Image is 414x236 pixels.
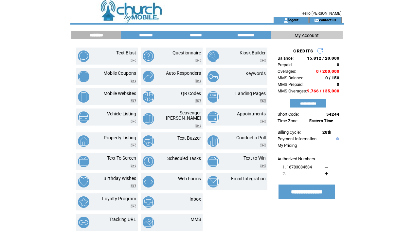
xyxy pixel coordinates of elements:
span: 2. [282,171,286,176]
img: video.png [260,99,266,103]
a: Loyalty Program [102,196,136,201]
a: Inbox [189,196,201,202]
a: Keywords [245,71,266,76]
img: property-listing.png [78,135,89,147]
img: auto-responders.png [143,71,154,82]
img: questionnaire.png [143,50,154,62]
a: Email Integration [231,176,266,181]
img: text-buzzer.png [143,135,154,147]
span: Overages: [278,69,296,74]
img: vehicle-listing.png [78,111,89,123]
img: qr-codes.png [143,91,154,103]
img: text-to-win.png [207,156,219,167]
img: video.png [131,205,136,208]
img: video.png [131,59,136,62]
a: QR Codes [181,91,201,96]
img: tracking-url.png [78,217,89,228]
a: Landing Pages [235,91,266,96]
a: Scheduled Tasks [167,156,201,161]
span: 0 [337,62,339,67]
a: Tracking URL [109,217,136,222]
span: 28th [322,130,331,135]
a: logout [288,18,298,22]
span: MMS Balance: [278,75,304,80]
img: text-blast.png [78,50,89,62]
a: contact us [319,18,336,22]
img: text-to-screen.png [78,156,89,167]
img: video.png [260,120,266,123]
span: 54244 [326,112,339,117]
img: video.png [131,99,136,103]
a: Text to Win [243,155,266,161]
img: video.png [195,124,201,128]
a: Payment Information [278,136,316,141]
img: scavenger-hunt.png [143,113,154,125]
img: video.png [131,120,136,123]
a: Scavenger [PERSON_NAME] [166,110,201,121]
span: 0 [337,82,339,87]
img: video.png [195,79,201,83]
span: 0 / 150 [325,75,339,80]
img: scheduled-tasks.png [143,156,154,167]
img: help.gif [334,137,339,140]
span: Short Code: [278,112,299,117]
a: Vehicle Listing [107,111,136,116]
a: Questionnaire [172,50,201,55]
a: My Pricing [278,143,297,148]
a: Conduct a Poll [236,135,266,140]
span: Time Zone: [278,118,298,123]
img: keywords.png [207,71,219,82]
a: Mobile Coupons [103,70,136,76]
span: CREDITS [293,49,313,53]
img: appointments.png [207,111,219,123]
img: video.png [260,144,266,147]
a: Birthday Wishes [103,176,136,181]
img: email-integration.png [207,176,219,187]
span: 9,766 / 135,000 [307,88,339,93]
img: video.png [195,99,201,103]
img: video.png [131,164,136,167]
span: 1. 16783084534 [282,165,312,169]
a: Kiosk Builder [240,50,266,55]
img: video.png [131,79,136,83]
img: loyalty-program.png [78,196,89,208]
span: Prepaid: [278,62,293,67]
a: Text To Screen [107,155,136,161]
img: contact_us_icon.gif [314,18,319,23]
img: mms.png [143,217,154,228]
a: Web Forms [178,176,201,181]
span: 0 / 200,000 [316,69,339,74]
a: Mobile Websites [103,91,136,96]
span: MMS Prepaid: [278,82,303,87]
img: mobile-coupons.png [78,71,89,82]
a: Auto Responders [166,70,201,76]
span: Eastern Time [309,119,333,123]
img: video.png [195,59,201,62]
span: 15,812 / 20,000 [307,56,339,61]
img: web-forms.png [143,176,154,187]
a: Appointments [237,111,266,116]
span: Authorized Numbers: [278,156,316,161]
img: mobile-websites.png [78,91,89,103]
a: MMS [190,217,201,222]
span: Balance: [278,56,294,61]
span: My Account [295,33,319,38]
img: landing-pages.png [207,91,219,103]
img: birthday-wishes.png [78,176,89,187]
span: Billing Cycle: [278,130,301,135]
img: kiosk-builder.png [207,50,219,62]
img: conduct-a-poll.png [207,135,219,147]
img: video.png [260,59,266,62]
img: video.png [131,144,136,147]
img: inbox.png [143,196,154,208]
img: video.png [131,184,136,188]
img: video.png [260,164,266,167]
a: Text Buzzer [177,135,201,141]
a: Text Blast [116,50,136,55]
span: MMS Overages: [278,88,307,93]
span: Hello [PERSON_NAME] [301,11,341,16]
a: Property Listing [104,135,136,140]
img: account_icon.gif [283,18,288,23]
